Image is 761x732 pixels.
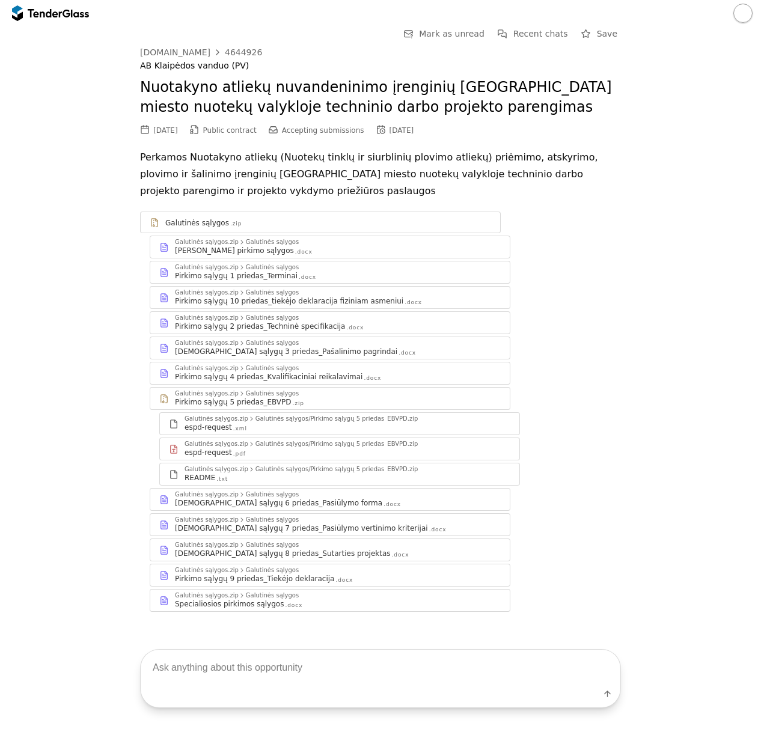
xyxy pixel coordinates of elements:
[246,593,299,599] div: Galutinės sąlygos
[246,567,299,573] div: Galutinės sąlygos
[246,264,299,270] div: Galutinės sąlygos
[175,542,239,548] div: Galutinės sąlygos.zip
[159,438,520,460] a: Galutinės sąlygos.zipGalutinės sąlygos/Pirkimo sąlygų 5 priedas_EBVPD.zipespd-request.pdf
[246,517,299,523] div: Galutinės sąlygos
[175,517,239,523] div: Galutinės sąlygos.zip
[159,463,520,486] a: Galutinės sąlygos.zipGalutinės sąlygos/Pirkimo sąlygų 5 priedas_EBVPD.zipREADME.txt
[175,322,345,331] div: Pirkimo sąlygų 2 priedas_Techninė specifikacija
[185,422,232,432] div: espd-request
[597,29,617,38] span: Save
[246,492,299,498] div: Galutinės sąlygos
[175,296,403,306] div: Pirkimo sąlygų 10 priedas_tiekėjo deklaracija fiziniam asmeniui
[150,538,510,561] a: Galutinės sąlygos.zipGalutinės sąlygos[DEMOGRAPHIC_DATA] sąlygų 8 priedas_Sutarties projektas.docx
[230,220,242,228] div: .zip
[246,391,299,397] div: Galutinės sąlygos
[140,149,621,200] p: Perkamos Nuotakyno atliekų (Nuotekų tinklų ir siurblinių plovimo atliekų) priėmimo, atskyrimo, pl...
[150,564,510,587] a: Galutinės sąlygos.zipGalutinės sąlygosPirkimo sąlygų 9 priedas_Tiekėjo deklaracija.docx
[175,264,239,270] div: Galutinės sąlygos.zip
[513,29,568,38] span: Recent chats
[150,362,510,385] a: Galutinės sąlygos.zipGalutinės sąlygosPirkimo sąlygų 4 priedas_Kvalifikaciniai reikalavimai.docx
[150,387,510,410] a: Galutinės sąlygos.zipGalutinės sąlygosPirkimo sąlygų 5 priedas_EBVPD.zip
[175,492,239,498] div: Galutinės sąlygos.zip
[233,425,247,433] div: .xml
[399,349,416,357] div: .docx
[400,26,488,41] button: Mark as unread
[175,372,362,382] div: Pirkimo sąlygų 4 priedas_Kvalifikaciniai reikalavimai
[175,593,239,599] div: Galutinės sąlygos.zip
[175,498,382,508] div: [DEMOGRAPHIC_DATA] sąlygų 6 priedas_Pasiūlymo forma
[175,271,298,281] div: Pirkimo sąlygų 1 priedas_Terminai
[175,397,292,407] div: Pirkimo sąlygų 5 priedas_EBVPD
[255,466,418,472] div: Galutinės sąlygos/Pirkimo sąlygų 5 priedas_EBVPD.zip
[150,286,510,309] a: Galutinės sąlygos.zipGalutinės sąlygosPirkimo sąlygų 10 priedas_tiekėjo deklaracija fiziniam asme...
[246,290,299,296] div: Galutinės sąlygos
[246,315,299,321] div: Galutinės sąlygos
[255,441,418,447] div: Galutinės sąlygos/Pirkimo sąlygų 5 priedas_EBVPD.zip
[246,239,299,245] div: Galutinės sąlygos
[140,212,501,233] a: Galutinės sąlygos.zip
[150,589,510,612] a: Galutinės sąlygos.zipGalutinės sąlygosSpecialiosios pirkimos sąlygos.docx
[429,526,447,534] div: .docx
[185,473,215,483] div: README
[246,365,299,371] div: Galutinės sąlygos
[233,450,246,458] div: .pdf
[390,126,414,135] div: [DATE]
[175,365,239,371] div: Galutinės sąlygos.zip
[150,311,510,334] a: Galutinės sąlygos.zipGalutinės sąlygosPirkimo sąlygų 2 priedas_Techninė specifikacija.docx
[165,218,229,228] div: Galutinės sąlygos
[494,26,572,41] button: Recent chats
[175,523,428,533] div: [DEMOGRAPHIC_DATA] sąlygų 7 priedas_Pasiūlymo vertinimo kriterijai
[140,78,621,118] h2: Nuotakyno atliekų nuvandeninimo įrenginių [GEOGRAPHIC_DATA] miesto nuotekų valykloje techninio da...
[150,337,510,359] a: Galutinės sąlygos.zipGalutinės sąlygos[DEMOGRAPHIC_DATA] sąlygų 3 priedas_Pašalinimo pagrindai.docx
[246,340,299,346] div: Galutinės sąlygos
[185,466,248,472] div: Galutinės sąlygos.zip
[140,48,210,56] div: [DOMAIN_NAME]
[203,126,257,135] span: Public contract
[392,551,409,559] div: .docx
[578,26,621,41] button: Save
[175,239,239,245] div: Galutinės sąlygos.zip
[153,126,178,135] div: [DATE]
[293,400,304,407] div: .zip
[175,290,239,296] div: Galutinės sąlygos.zip
[346,324,364,332] div: .docx
[175,599,284,609] div: Specialiosios pirkimos sąlygos
[299,273,316,281] div: .docx
[175,391,239,397] div: Galutinės sąlygos.zip
[175,347,397,356] div: [DEMOGRAPHIC_DATA] sąlygų 3 priedas_Pašalinimo pagrindai
[175,574,334,584] div: Pirkimo sąlygų 9 priedas_Tiekėjo deklaracija
[140,47,262,57] a: [DOMAIN_NAME]4644926
[175,549,391,558] div: [DEMOGRAPHIC_DATA] sąlygų 8 priedas_Sutarties projektas
[384,501,401,508] div: .docx
[185,416,248,422] div: Galutinės sąlygos.zip
[216,475,228,483] div: .txt
[150,236,510,258] a: Galutinės sąlygos.zipGalutinės sąlygos[PERSON_NAME] pirkimo sąlygos.docx
[419,29,484,38] span: Mark as unread
[150,488,510,511] a: Galutinės sąlygos.zipGalutinės sąlygos[DEMOGRAPHIC_DATA] sąlygų 6 priedas_Pasiūlymo forma.docx
[225,48,262,56] div: 4644926
[150,261,510,284] a: Galutinės sąlygos.zipGalutinės sąlygosPirkimo sąlygų 1 priedas_Terminai.docx
[150,513,510,536] a: Galutinės sąlygos.zipGalutinės sąlygos[DEMOGRAPHIC_DATA] sąlygų 7 priedas_Pasiūlymo vertinimo kri...
[159,412,520,435] a: Galutinės sąlygos.zipGalutinės sąlygos/Pirkimo sąlygų 5 priedas_EBVPD.zipespd-request.xml
[175,246,294,255] div: [PERSON_NAME] pirkimo sąlygos
[175,567,239,573] div: Galutinės sąlygos.zip
[335,576,353,584] div: .docx
[295,248,313,256] div: .docx
[255,416,418,422] div: Galutinės sąlygos/Pirkimo sąlygų 5 priedas_EBVPD.zip
[285,602,302,609] div: .docx
[175,340,239,346] div: Galutinės sąlygos.zip
[140,61,621,71] div: AB Klaipėdos vanduo (PV)
[185,441,248,447] div: Galutinės sąlygos.zip
[364,374,381,382] div: .docx
[175,315,239,321] div: Galutinės sąlygos.zip
[405,299,422,307] div: .docx
[282,126,364,135] span: Accepting submissions
[246,542,299,548] div: Galutinės sąlygos
[185,448,232,457] div: espd-request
